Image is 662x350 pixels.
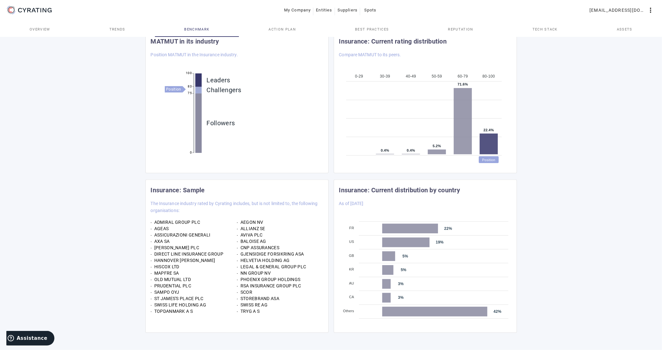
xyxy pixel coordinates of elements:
mat-card-subtitle: Position MATMUT in the Insurance industry. [151,51,238,58]
span: Trends [109,28,125,31]
div: AEGON NV [237,219,323,225]
tspan: Others [343,309,354,313]
tspan: 40-49 [406,74,416,79]
iframe: Ouvre un widget dans lequel vous pouvez trouver plus d’informations [6,331,54,347]
span: [EMAIL_ADDRESS][DOMAIN_NAME] [589,5,647,15]
div: SCOR [237,289,323,295]
mat-card-title: Insurance: Sample [151,185,205,195]
div: HISCOX LTD [151,264,237,270]
div: DIRECT LINE INSURANCE GROUP [151,251,237,257]
div: RSA INSURANCE GROUP PLC [237,283,323,289]
tspan: KR [349,267,354,271]
span: Assets [617,28,632,31]
div: CNP ASSURANCES [237,244,323,251]
span: Tech Stack [533,28,558,31]
mat-card-title: Insurance: Current distribution by country [339,185,460,195]
div: Followers [207,93,235,153]
button: Entities [313,4,335,16]
div: SAMPO OYJ [151,289,237,295]
div: [PERSON_NAME] PLC [151,244,237,251]
span: Reputation [448,28,473,31]
g: CYRATING [18,8,52,12]
tspan: 80-100 [482,74,495,79]
div: SWISS LIFE HOLDING AG [151,302,237,308]
span: Overview [30,28,50,31]
div: HANNOVER [PERSON_NAME] [151,257,237,264]
tspan: AU [349,281,354,285]
div: TRYG A S [237,308,323,314]
span: My Company [284,5,311,15]
span: Benchmark [185,28,210,31]
tspan: 60-79 [457,74,468,79]
span: Entities [316,5,332,15]
mat-card-subtitle: The Insurance industry rated by Cyrating includes, but is not limited to, the following organisat... [151,200,323,214]
div: 100 - [186,70,194,76]
tspan: CA [349,295,354,299]
div: Leaders [207,73,230,87]
button: My Company [282,4,314,16]
div: SWISS RE AG [237,302,323,308]
mat-card-subtitle: As of [DATE] [339,200,364,207]
div: PHOENIX GROUP HOLDINGS [237,276,323,283]
div: NN GROUP NV [237,270,323,276]
div: GJENSIDIGE FORSIKRING ASA [237,251,323,257]
tspan: 50-59 [432,74,442,79]
div: LEGAL & GENERAL GROUP PLC [237,264,323,270]
span: Action Plan [268,28,296,31]
div: PRUDENTIAL PLC [151,283,237,289]
div: OLD MUTUAL LTD [151,276,237,283]
div: ASSICURAZIONI GENERALI [151,232,237,238]
button: Spots [360,4,380,16]
div: 0 - [190,149,194,156]
div: STOREBRAND ASA [237,295,323,302]
mat-card-title: MATMUT in its industry [151,36,219,46]
div: TOPDANMARK A S [151,308,237,314]
div: ADMIRAL GROUP PLC [151,219,237,225]
div: HELVETIA HOLDING AG [237,257,323,264]
div: MAPFRE SA [151,270,237,276]
div: Challengers [207,87,241,93]
div: AGEAS [151,225,237,232]
div: AVIVA PLC [237,232,323,238]
tspan: FR [349,226,354,230]
tspan: US [349,240,354,244]
tspan: 0-29 [355,74,363,79]
div: 83 - [188,83,193,90]
mat-card-subtitle: Compare MATMUT to its peers. [339,51,401,58]
span: Best practices [355,28,389,31]
div: AXA SA [151,238,237,244]
button: [EMAIL_ADDRESS][DOMAIN_NAME] [587,4,657,16]
div: ALLIANZ SE [237,225,323,232]
div: ST JAMES'S PLACE PLC [151,295,237,302]
tspan: GB [349,254,354,257]
mat-card-title: Insurance: Current rating distribution [339,36,447,46]
div: BALOISE AG [237,238,323,244]
span: Spots [364,5,377,15]
tspan: 30-39 [380,74,390,79]
mat-icon: more_vert [647,6,654,14]
button: Suppliers [335,4,360,16]
div: 75 - [188,90,193,96]
div: Position [165,86,182,93]
span: Suppliers [338,5,358,15]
